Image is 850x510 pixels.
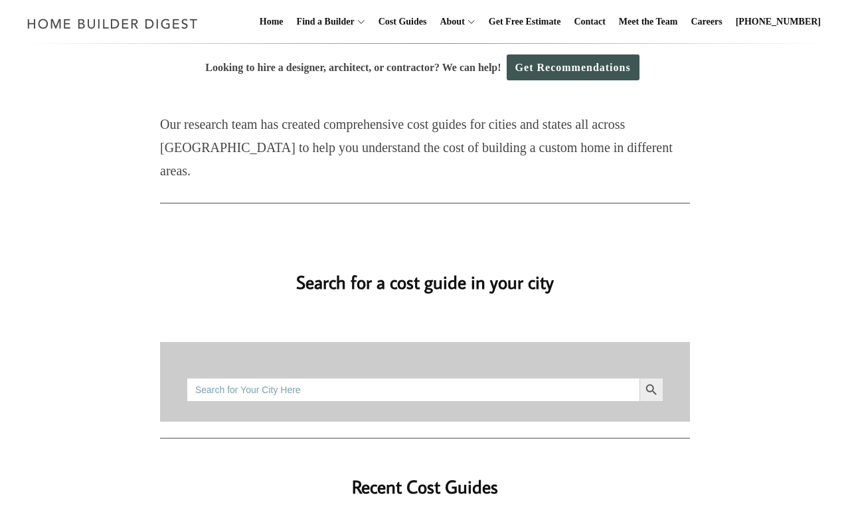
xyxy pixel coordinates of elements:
p: Our research team has created comprehensive cost guides for cities and states all across [GEOGRAP... [160,113,690,183]
a: About [434,1,464,43]
a: Cost Guides [373,1,432,43]
a: Get Recommendations [507,54,639,80]
h2: Recent Cost Guides [160,455,690,501]
h2: Search for a cost guide in your city [46,250,804,296]
a: Contact [568,1,610,43]
a: Get Free Estimate [483,1,566,43]
img: Home Builder Digest [21,11,204,37]
svg: Search [644,382,659,397]
a: [PHONE_NUMBER] [730,1,826,43]
a: Home [254,1,289,43]
a: Meet the Team [614,1,683,43]
a: Careers [686,1,728,43]
a: Find a Builder [292,1,355,43]
input: Search for Your City Here [187,378,639,402]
